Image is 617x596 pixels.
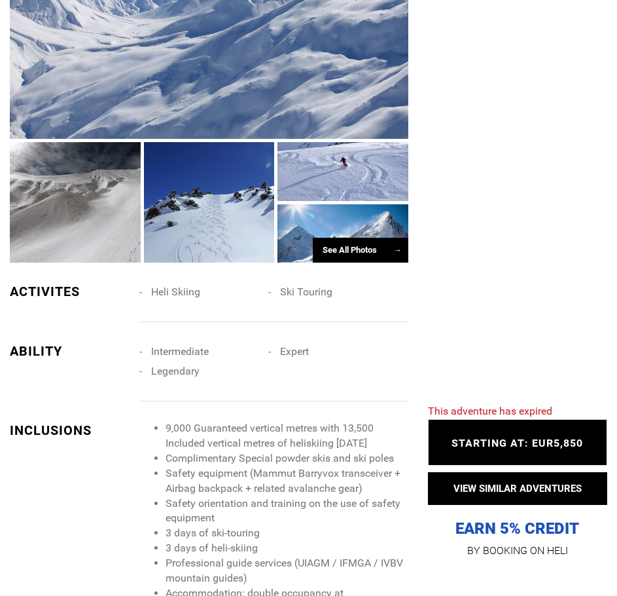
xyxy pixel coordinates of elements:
[166,526,408,541] li: 3 days of ski-touring
[428,405,552,418] span: This adventure has expired
[166,421,408,451] li: 9,000 Guaranteed vertical metres with 13,500 Included vertical metres of heliskiing [DATE]
[451,437,583,449] span: STARTING AT: EUR5,850
[10,342,130,361] div: ABILITY
[393,245,402,255] span: →
[428,472,607,505] button: VIEW SIMILAR ADVENTURES
[166,451,408,466] li: Complimentary Special powder skis and ski poles
[151,286,200,298] span: Heli Skiing
[166,466,408,496] li: Safety equipment (Mammut Barryvox transceiver + Airbag backpack + related avalanche gear)
[166,556,408,586] li: Professional guide services (UIAGM / IFMGA / IVBV mountain guides)
[280,286,332,298] span: Ski Touring
[10,282,130,301] div: ACTIVITES
[280,345,309,358] span: Expert
[428,542,607,560] p: BY BOOKING ON HELI
[313,238,408,263] div: See All Photos
[151,365,200,377] span: Legendary
[10,421,130,440] div: INCLUSIONS
[151,345,209,358] span: Intermediate
[166,496,408,527] li: Safety orientation and training on the use of safety equipment
[166,541,408,556] li: 3 days of heli-skiing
